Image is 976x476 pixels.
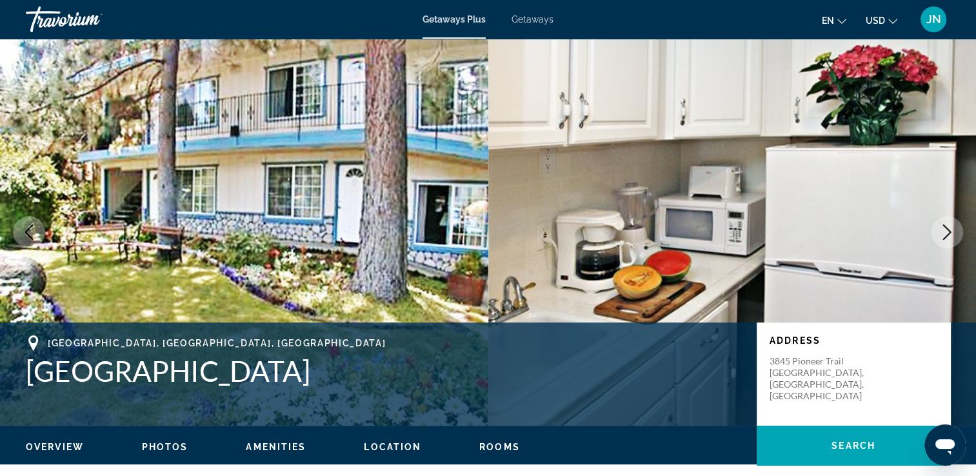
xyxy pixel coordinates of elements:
[770,355,873,402] p: 3845 Pioneer Trail [GEOGRAPHIC_DATA], [GEOGRAPHIC_DATA], [GEOGRAPHIC_DATA]
[423,14,486,25] a: Getaways Plus
[926,13,941,26] span: JN
[26,441,84,453] button: Overview
[26,354,744,388] h1: [GEOGRAPHIC_DATA]
[822,15,834,26] span: en
[48,338,386,348] span: [GEOGRAPHIC_DATA], [GEOGRAPHIC_DATA], [GEOGRAPHIC_DATA]
[479,441,520,453] button: Rooms
[770,335,937,346] p: Address
[364,442,421,452] span: Location
[512,14,553,25] a: Getaways
[866,15,885,26] span: USD
[142,441,188,453] button: Photos
[866,11,897,30] button: Change currency
[26,442,84,452] span: Overview
[822,11,846,30] button: Change language
[142,442,188,452] span: Photos
[13,216,45,248] button: Previous image
[246,442,306,452] span: Amenities
[832,441,875,451] span: Search
[364,441,421,453] button: Location
[26,3,155,36] a: Travorium
[757,426,950,466] button: Search
[931,216,963,248] button: Next image
[917,6,950,33] button: User Menu
[479,442,520,452] span: Rooms
[246,441,306,453] button: Amenities
[924,424,966,466] iframe: Button to launch messaging window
